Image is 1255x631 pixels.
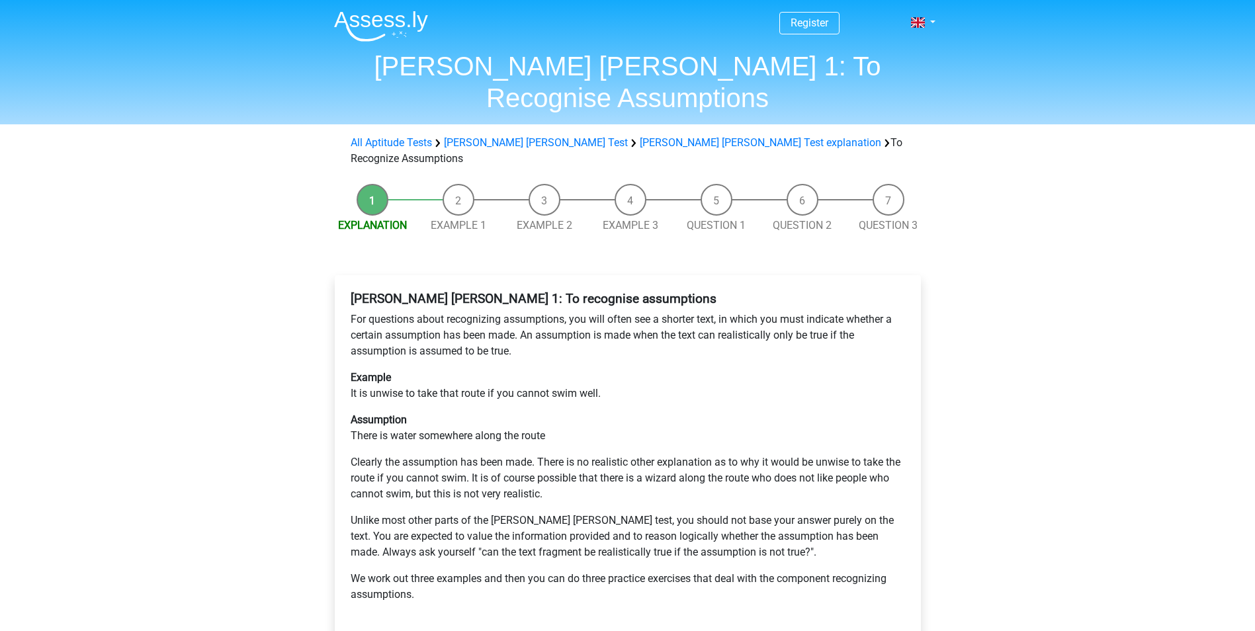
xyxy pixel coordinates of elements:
[351,370,905,401] p: It is unwise to take that route if you cannot swim well.
[351,412,905,444] p: There is water somewhere along the route
[351,571,905,603] p: We work out three examples and then you can do three practice exercises that deal with the compon...
[444,136,628,149] a: [PERSON_NAME] [PERSON_NAME] Test
[338,219,407,231] a: Explanation
[351,291,716,306] b: [PERSON_NAME] [PERSON_NAME] 1: To recognise assumptions
[345,135,910,167] div: To Recognize Assumptions
[351,136,432,149] a: All Aptitude Tests
[351,312,905,359] p: For questions about recognizing assumptions, you will often see a shorter text, in which you must...
[773,219,832,231] a: Question 2
[859,219,918,231] a: Question 3
[351,413,407,426] b: Assumption
[687,219,746,231] a: Question 1
[791,17,828,29] a: Register
[334,11,428,42] img: Assessly
[351,371,391,384] b: Example
[324,50,932,114] h1: [PERSON_NAME] [PERSON_NAME] 1: To Recognise Assumptions
[640,136,881,149] a: [PERSON_NAME] [PERSON_NAME] Test explanation
[603,219,658,231] a: Example 3
[351,454,905,502] p: Clearly the assumption has been made. There is no realistic other explanation as to why it would ...
[351,513,905,560] p: Unlike most other parts of the [PERSON_NAME] [PERSON_NAME] test, you should not base your answer ...
[431,219,486,231] a: Example 1
[517,219,572,231] a: Example 2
